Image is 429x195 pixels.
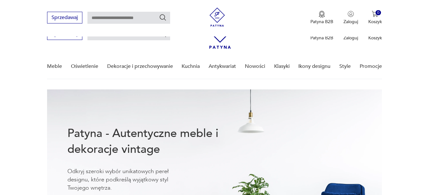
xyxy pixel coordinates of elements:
p: Patyna B2B [310,19,333,25]
button: Patyna B2B [310,11,333,25]
a: Nowości [245,54,265,79]
p: Koszyk [368,19,382,25]
a: Dekoracje i przechowywanie [107,54,173,79]
a: Klasyki [274,54,290,79]
a: Antykwariat [209,54,236,79]
img: Ikona medalu [319,11,325,18]
p: Koszyk [368,35,382,41]
button: 0Koszyk [368,11,382,25]
a: Promocje [360,54,382,79]
div: 0 [376,10,381,16]
a: Oświetlenie [71,54,98,79]
button: Zaloguj [343,11,358,25]
img: Ikona koszyka [372,11,378,17]
a: Meble [47,54,62,79]
a: Kuchnia [182,54,200,79]
a: Style [339,54,351,79]
button: Sprzedawaj [47,12,82,23]
img: Ikonka użytkownika [348,11,354,17]
a: Sprzedawaj [47,16,82,20]
button: Szukaj [159,14,167,21]
p: Odkryj szeroki wybór unikatowych pereł designu, które podkreślą wyjątkowy styl Twojego wnętrza. [67,167,188,192]
p: Patyna B2B [310,35,333,41]
a: Ikona medaluPatyna B2B [310,11,333,25]
p: Zaloguj [343,19,358,25]
a: Ikony designu [298,54,330,79]
h1: Patyna - Autentyczne meble i dekoracje vintage [67,126,239,157]
a: Sprzedawaj [47,32,82,37]
p: Zaloguj [343,35,358,41]
img: Patyna - sklep z meblami i dekoracjami vintage [208,8,227,27]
